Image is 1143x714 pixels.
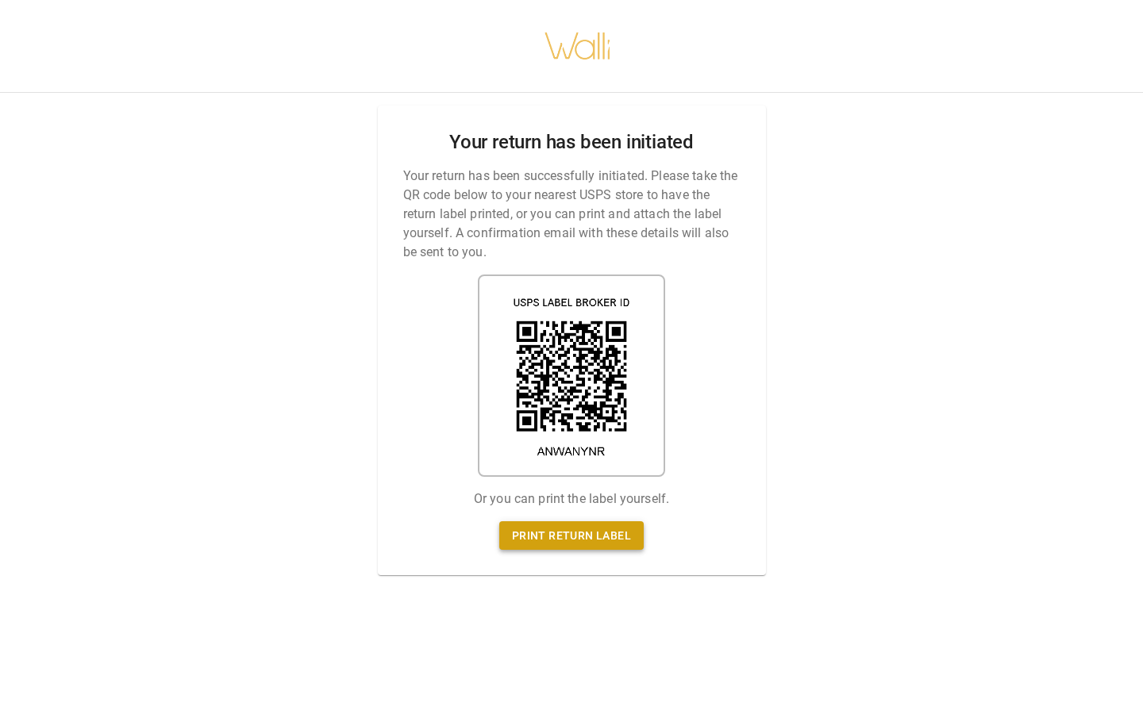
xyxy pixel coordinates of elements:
img: shipping label qr code [478,274,665,477]
img: walli-inc.myshopify.com [544,12,612,80]
h2: Your return has been initiated [449,131,694,154]
a: Print return label [499,521,644,551]
p: Your return has been successfully initiated. Please take the QR code below to your nearest USPS s... [403,167,741,262]
p: Or you can print the label yourself. [474,489,669,509]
